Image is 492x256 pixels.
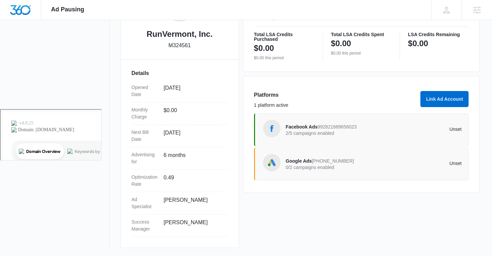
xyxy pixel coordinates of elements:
h3: Details [132,69,228,77]
p: Unset [374,161,462,166]
span: Google Ads [286,158,312,164]
dd: [PERSON_NAME] [164,196,223,210]
p: $0.00 [408,38,428,49]
img: Google Ads [267,158,277,168]
img: Facebook Ads [267,123,277,134]
dd: [DATE] [164,84,223,98]
p: Total LSA Credits Purchased [254,32,315,41]
div: Advertising for6 months [132,147,228,170]
h3: Platforms [254,91,417,99]
p: $0.00 [254,43,274,54]
div: Monthly Charge$0.00 [132,102,228,125]
dt: Advertising for [132,151,158,165]
p: 2/5 campaigns enabled [286,131,374,136]
span: Facebook Ads [286,124,318,130]
p: $0.00 this period [331,50,392,56]
p: LSA Credits Remaining [408,32,469,37]
p: 1 platform active [254,102,417,109]
dd: [PERSON_NAME] [164,219,223,233]
div: Success Manager[PERSON_NAME] [132,215,228,237]
p: $0.00 [331,38,351,49]
img: website_grey.svg [11,17,16,23]
img: tab_keywords_by_traffic_grey.svg [67,39,72,44]
dd: 0.49 [164,174,223,188]
p: 0/2 campaigns enabled [286,165,374,170]
dd: $0.00 [164,106,223,120]
dt: Monthly Charge [132,106,158,120]
div: Optimization Rate0.49 [132,170,228,192]
div: Domain Overview [25,39,60,44]
div: Opened Date[DATE] [132,80,228,102]
div: v 4.0.25 [19,11,33,16]
img: logo_orange.svg [11,11,16,16]
dt: Next Bill Date [132,129,158,143]
p: Unset [374,127,462,132]
dt: Success Manager [132,219,158,233]
img: tab_domain_overview_orange.svg [18,39,23,44]
div: Keywords by Traffic [74,39,113,44]
button: Link Ad Account [420,91,469,107]
div: Next Bill Date[DATE] [132,125,228,147]
dd: [DATE] [164,129,223,143]
p: M324561 [168,41,191,50]
div: Ad Specialist[PERSON_NAME] [132,192,228,215]
p: $0.00 this period [254,55,315,61]
span: [PHONE_NUMBER] [312,158,354,164]
span: 992821689656023 [318,124,357,130]
h2: RunVermont, Inc. [147,28,213,40]
a: Google AdsGoogle Ads[PHONE_NUMBER]0/2 campaigns enabledUnset [254,148,469,180]
a: Facebook AdsFacebook Ads9928216896560232/5 campaigns enabledUnset [254,113,469,146]
p: Total LSA Credits Spent [331,32,392,37]
dt: Opened Date [132,84,158,98]
dt: Optimization Rate [132,174,158,188]
dt: Ad Specialist [132,196,158,210]
div: Domain: [DOMAIN_NAME] [17,17,74,23]
dd: 6 months [164,151,223,165]
span: Ad Pausing [51,6,84,13]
